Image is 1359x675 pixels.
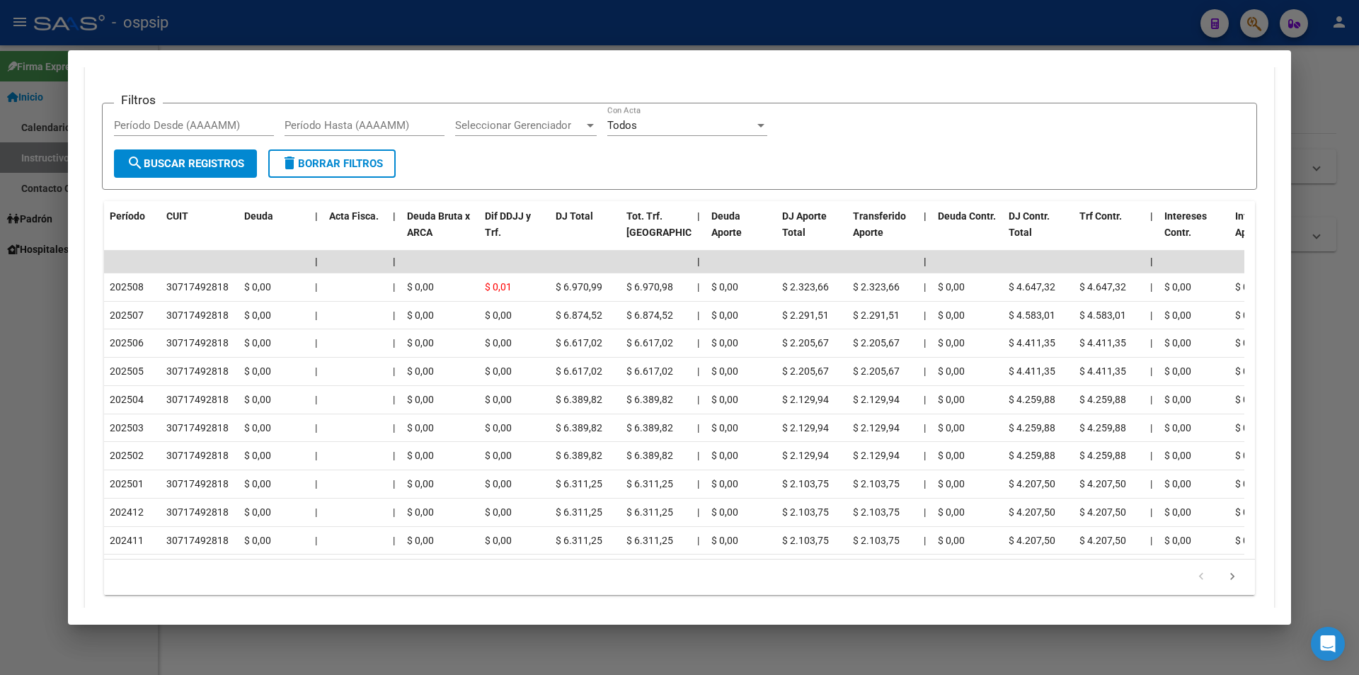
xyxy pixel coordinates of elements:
[239,201,309,263] datatable-header-cell: Deuda
[556,210,593,222] span: DJ Total
[166,392,229,408] div: 30717492818
[782,210,827,238] span: DJ Aporte Total
[485,450,512,461] span: $ 0,00
[166,335,229,351] div: 30717492818
[407,422,434,433] span: $ 0,00
[166,448,229,464] div: 30717492818
[938,310,965,321] span: $ 0,00
[697,506,699,518] span: |
[1009,422,1055,433] span: $ 4.259,88
[244,535,271,546] span: $ 0,00
[711,365,738,377] span: $ 0,00
[1164,450,1191,461] span: $ 0,00
[329,210,379,222] span: Acta Fisca.
[626,450,673,461] span: $ 6.389,82
[711,310,738,321] span: $ 0,00
[782,450,829,461] span: $ 2.129,94
[268,149,396,178] button: Borrar Filtros
[1164,422,1191,433] span: $ 0,00
[711,210,742,238] span: Deuda Aporte
[393,281,395,293] span: |
[1145,201,1159,263] datatable-header-cell: |
[932,201,1003,263] datatable-header-cell: Deuda Contr.
[1150,256,1153,267] span: |
[782,506,829,518] span: $ 2.103,75
[938,281,965,293] span: $ 0,00
[711,422,738,433] span: $ 0,00
[387,201,401,263] datatable-header-cell: |
[1150,337,1152,348] span: |
[1235,535,1262,546] span: $ 0,00
[244,478,271,489] span: $ 0,00
[1150,535,1152,546] span: |
[938,394,965,405] span: $ 0,00
[166,307,229,324] div: 30717492818
[110,422,144,433] span: 202503
[407,450,434,461] span: $ 0,00
[407,394,434,405] span: $ 0,00
[938,535,965,546] span: $ 0,00
[1150,281,1152,293] span: |
[1079,394,1126,405] span: $ 4.259,88
[697,281,699,293] span: |
[1235,478,1262,489] span: $ 0,00
[607,119,637,132] span: Todos
[315,365,317,377] span: |
[782,337,829,348] span: $ 2.205,67
[485,535,512,546] span: $ 0,00
[853,281,900,293] span: $ 2.323,66
[110,478,144,489] span: 202501
[244,310,271,321] span: $ 0,00
[1079,310,1126,321] span: $ 4.583,01
[323,201,387,263] datatable-header-cell: Acta Fisca.
[315,310,317,321] span: |
[1235,210,1278,238] span: Intereses Aporte
[485,365,512,377] span: $ 0,00
[166,363,229,380] div: 30717492818
[1235,450,1262,461] span: $ 0,00
[1164,394,1191,405] span: $ 0,00
[1150,478,1152,489] span: |
[104,201,161,263] datatable-header-cell: Período
[782,478,829,489] span: $ 2.103,75
[401,201,479,263] datatable-header-cell: Deuda Bruta x ARCA
[407,310,434,321] span: $ 0,00
[626,310,673,321] span: $ 6.874,52
[776,201,847,263] datatable-header-cell: DJ Aporte Total
[407,535,434,546] span: $ 0,00
[697,450,699,461] span: |
[924,394,926,405] span: |
[1079,506,1126,518] span: $ 4.207,50
[393,210,396,222] span: |
[924,450,926,461] span: |
[556,281,602,293] span: $ 6.970,99
[393,394,395,405] span: |
[1235,422,1262,433] span: $ 0,00
[1164,478,1191,489] span: $ 0,00
[1164,506,1191,518] span: $ 0,00
[706,201,776,263] datatable-header-cell: Deuda Aporte
[1150,365,1152,377] span: |
[1235,337,1262,348] span: $ 0,00
[1079,450,1126,461] span: $ 4.259,88
[1079,337,1126,348] span: $ 4.411,35
[711,450,738,461] span: $ 0,00
[114,149,257,178] button: Buscar Registros
[485,337,512,348] span: $ 0,00
[853,337,900,348] span: $ 2.205,67
[110,365,144,377] span: 202505
[110,337,144,348] span: 202506
[853,506,900,518] span: $ 2.103,75
[1164,210,1207,238] span: Intereses Contr.
[782,310,829,321] span: $ 2.291,51
[315,506,317,518] span: |
[127,154,144,171] mat-icon: search
[938,337,965,348] span: $ 0,00
[938,210,996,222] span: Deuda Contr.
[782,394,829,405] span: $ 2.129,94
[556,422,602,433] span: $ 6.389,82
[1150,422,1152,433] span: |
[1164,310,1191,321] span: $ 0,00
[924,310,926,321] span: |
[407,337,434,348] span: $ 0,00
